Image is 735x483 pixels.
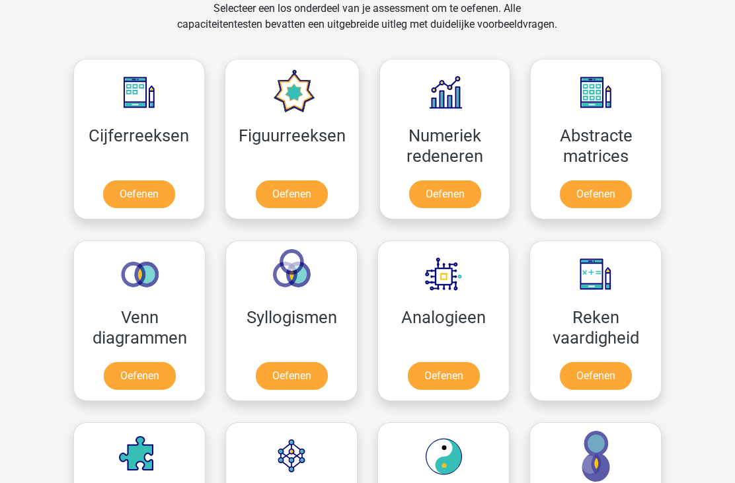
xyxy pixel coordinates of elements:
[104,362,176,390] a: Oefenen
[408,362,480,390] a: Oefenen
[165,1,570,48] div: Selecteer een los onderdeel van je assessment om te oefenen. Alle capaciteitentesten bevatten een...
[560,180,632,208] a: Oefenen
[560,362,632,390] a: Oefenen
[103,180,175,208] a: Oefenen
[409,180,481,208] a: Oefenen
[256,180,328,208] a: Oefenen
[256,362,328,390] a: Oefenen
